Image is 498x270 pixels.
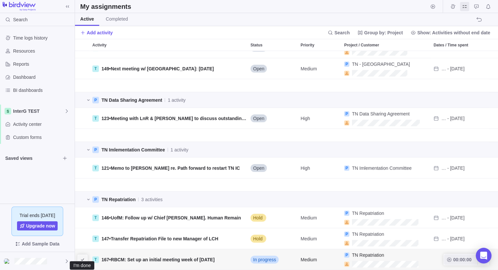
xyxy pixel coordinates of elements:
span: TN Data Sharing Agreement [352,111,410,116]
div: Activity [90,228,248,249]
span: TN Repatriation [352,211,384,216]
div: P [92,146,99,153]
span: 121 [101,165,109,171]
span: 149 [101,66,109,71]
span: Medium [301,235,317,242]
span: … - Aug 28 [441,115,465,122]
div: Open Intercom Messenger [476,248,491,263]
div: Activity [90,207,248,228]
div: Project / Customer [341,108,431,129]
span: Time logs [448,2,457,11]
span: Search [334,29,350,36]
h2: My assignments [80,2,131,11]
a: Completed [101,13,133,26]
div: Priority [298,108,341,129]
div: Project / Customer [341,79,431,92]
span: 146 [101,215,109,220]
span: RBCM: Set up an initial meeting week of Oct. 6 [111,257,214,262]
a: Time logs [448,5,457,10]
div: High [298,158,341,178]
span: Start timer [428,2,437,11]
span: Hold [253,214,263,221]
div: Sophie Gonthier [4,257,12,265]
a: TN Repatriation [101,196,136,203]
div: Project / Customer [341,228,431,249]
div: Priority [298,158,341,178]
span: Dashboard [13,74,72,80]
div: Priority [298,207,341,228]
span: Priority [301,42,314,48]
span: Medium [301,214,317,221]
div: Activity [90,79,248,92]
span: Open [253,65,264,72]
div: Activity [90,58,248,79]
span: Upgrade now [26,223,55,229]
span: Notifications [484,2,493,11]
div: Status [248,207,298,228]
div: Project / Customer [341,58,431,79]
span: In progress [253,256,276,263]
div: Status [248,158,298,178]
span: Transfer Repatriation File to new Manager of LCH [111,236,218,241]
span: Custom forms [13,134,72,141]
div: Status [248,39,298,51]
a: Active [75,13,99,26]
span: My assignments [460,2,469,11]
span: Group by: Project [364,29,403,36]
span: Next meeting w/ BC: Sept. 15 [111,66,214,71]
span: InterG TEST [13,108,64,114]
div: Priority [298,228,341,249]
a: TN Repatriation [352,252,384,258]
div: P [344,211,349,216]
span: Add Sample Data [5,239,69,249]
a: TN Imlementation Committee [101,146,165,153]
span: 3 activities [141,196,162,203]
div: Activity [90,249,248,270]
span: Show: Activities without end date [408,28,493,37]
div: Activity [90,108,248,129]
div: T [92,65,99,72]
div: P [344,165,349,171]
div: Status [248,108,298,129]
a: Notifications [484,5,493,10]
span: Activity [92,42,106,48]
a: TN - [GEOGRAPHIC_DATA] [352,61,410,67]
div: Status [248,249,298,270]
span: Add activity [80,28,113,37]
a: My assignments [460,5,469,10]
div: Project / Customer [341,249,431,270]
span: 1 activity [168,97,185,103]
span: Time logs history [13,35,72,41]
span: TN Data Sharing Agreement [101,97,162,103]
span: BI dashboards [13,87,72,93]
span: 167 [101,257,109,262]
span: UofM: Follow up w/ Chief Anne re. Human Remain [111,215,241,220]
span: … - Sep 29 [441,214,465,221]
a: Approval requests [472,5,481,10]
a: TN Data Sharing Agreement [101,97,162,103]
span: Approval requests [472,2,481,11]
div: Priority [298,249,341,270]
div: grid [75,51,498,270]
div: Medium [298,207,341,228]
span: Saved views [5,155,60,161]
span: 147 [101,236,109,241]
div: P [344,252,349,258]
span: • [101,165,240,171]
span: 00:00:00 [444,254,477,265]
div: P [92,97,99,103]
a: Upgrade now [17,221,58,230]
div: Priority [298,79,341,92]
span: Resources [13,48,72,54]
span: The action will be undone: setting 'I'm done' for task assignment [474,15,484,24]
span: Dates / Time spent [433,42,468,48]
div: T [92,115,99,122]
span: Trial ends [DATE] [20,212,55,219]
span: • [101,214,241,221]
span: TN Repatriation [352,231,384,237]
span: 00:00:00 [453,256,471,263]
span: Project / Customer [344,42,379,48]
span: Meeting with LnR & Kirsten to discuss outstanding items [111,116,258,121]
